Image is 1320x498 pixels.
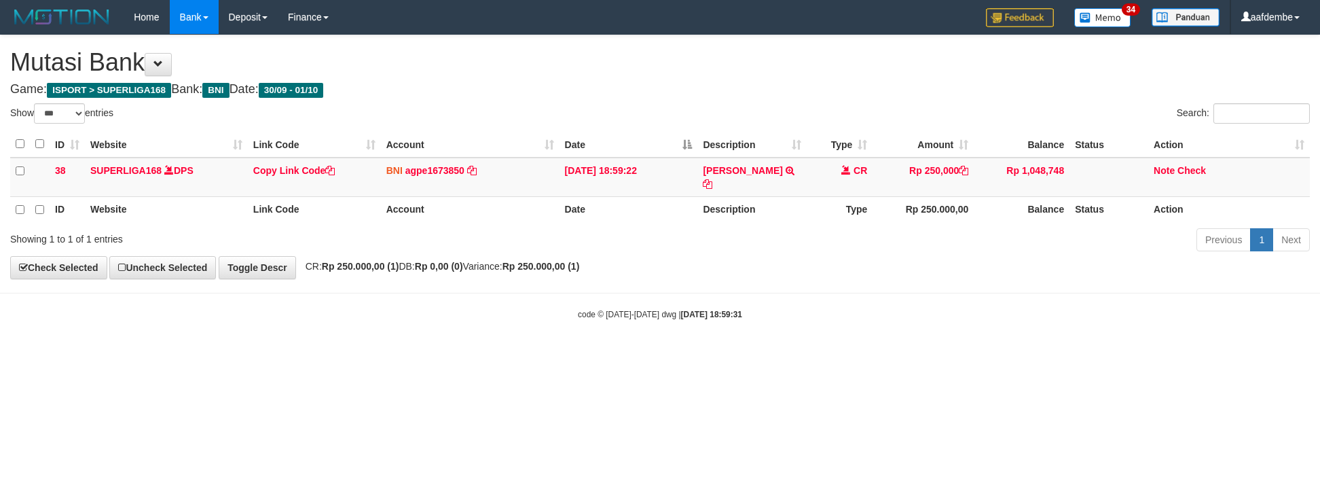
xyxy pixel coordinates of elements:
[85,196,248,223] th: Website
[467,165,477,176] a: Copy agpe1673850 to clipboard
[1250,228,1273,251] a: 1
[55,165,66,176] span: 38
[381,131,560,158] th: Account: activate to sort column ascending
[50,196,85,223] th: ID
[10,7,113,27] img: MOTION_logo.png
[854,165,867,176] span: CR
[10,49,1310,76] h1: Mutasi Bank
[873,131,974,158] th: Amount: activate to sort column ascending
[697,131,807,158] th: Description: activate to sort column ascending
[807,131,873,158] th: Type: activate to sort column ascending
[50,131,85,158] th: ID: activate to sort column ascending
[1272,228,1310,251] a: Next
[386,165,403,176] span: BNI
[807,196,873,223] th: Type
[322,261,399,272] strong: Rp 250.000,00 (1)
[578,310,742,319] small: code © [DATE]-[DATE] dwg |
[974,131,1069,158] th: Balance
[873,158,974,197] td: Rp 250,000
[502,261,580,272] strong: Rp 250.000,00 (1)
[1213,103,1310,124] input: Search:
[986,8,1054,27] img: Feedback.jpg
[703,179,712,190] a: Copy SURYADI to clipboard
[1148,131,1310,158] th: Action: activate to sort column ascending
[1074,8,1131,27] img: Button%20Memo.svg
[1069,131,1148,158] th: Status
[202,83,229,98] span: BNI
[959,165,968,176] a: Copy Rp 250,000 to clipboard
[974,158,1069,197] td: Rp 1,048,748
[85,158,248,197] td: DPS
[381,196,560,223] th: Account
[47,83,171,98] span: ISPORT > SUPERLIGA168
[1148,196,1310,223] th: Action
[703,165,782,176] a: [PERSON_NAME]
[1177,165,1206,176] a: Check
[681,310,742,319] strong: [DATE] 18:59:31
[90,165,162,176] a: SUPERLIGA168
[560,158,698,197] td: [DATE] 18:59:22
[697,196,807,223] th: Description
[253,165,335,176] a: Copy Link Code
[405,165,464,176] a: agpe1673850
[560,196,698,223] th: Date
[10,256,107,279] a: Check Selected
[299,261,580,272] span: CR: DB: Variance:
[1069,196,1148,223] th: Status
[560,131,698,158] th: Date: activate to sort column descending
[1122,3,1140,16] span: 34
[415,261,463,272] strong: Rp 0,00 (0)
[10,103,113,124] label: Show entries
[1154,165,1175,176] a: Note
[1152,8,1220,26] img: panduan.png
[10,83,1310,96] h4: Game: Bank: Date:
[873,196,974,223] th: Rp 250.000,00
[259,83,324,98] span: 30/09 - 01/10
[10,227,540,246] div: Showing 1 to 1 of 1 entries
[219,256,296,279] a: Toggle Descr
[109,256,216,279] a: Uncheck Selected
[1196,228,1251,251] a: Previous
[1177,103,1310,124] label: Search:
[85,131,248,158] th: Website: activate to sort column ascending
[34,103,85,124] select: Showentries
[974,196,1069,223] th: Balance
[248,196,381,223] th: Link Code
[248,131,381,158] th: Link Code: activate to sort column ascending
